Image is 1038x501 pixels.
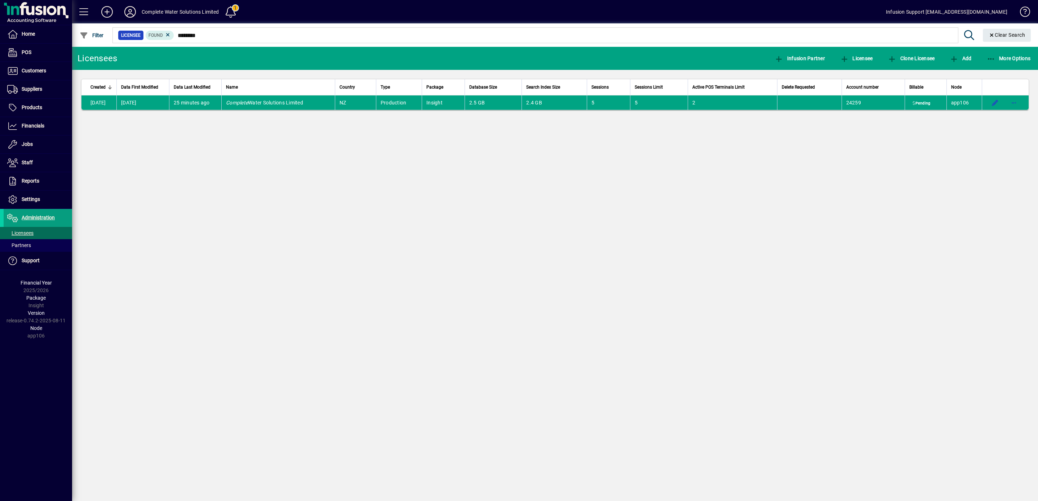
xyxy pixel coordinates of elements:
[692,83,773,91] div: Active POS Terminals Limit
[4,172,72,190] a: Reports
[989,32,1025,38] span: Clear Search
[842,95,905,110] td: 24259
[4,99,72,117] a: Products
[121,83,158,91] span: Data First Modified
[22,215,55,220] span: Administration
[773,52,827,65] button: Infusion Partner
[426,83,460,91] div: Package
[426,83,443,91] span: Package
[22,141,33,147] span: Jobs
[121,32,141,39] span: Licensee
[22,86,42,92] span: Suppliers
[591,83,626,91] div: Sessions
[985,52,1033,65] button: More Options
[22,104,42,110] span: Products
[591,83,609,91] span: Sessions
[688,95,777,110] td: 2
[77,53,117,64] div: Licensees
[28,310,45,316] span: Version
[951,83,962,91] span: Node
[4,154,72,172] a: Staff
[340,83,355,91] span: Country
[381,83,390,91] span: Type
[146,31,174,40] mat-chip: Found Status: Found
[4,25,72,43] a: Home
[775,55,825,61] span: Infusion Partner
[911,100,932,106] span: Pending
[465,95,522,110] td: 2.5 GB
[80,32,104,38] span: Filter
[30,325,42,331] span: Node
[846,83,879,91] span: Account number
[909,83,923,91] span: Billable
[22,258,40,263] span: Support
[90,83,112,91] div: Created
[840,55,873,61] span: Licensee
[951,100,969,106] span: app106.prod.infusionbusinesssoftware.com
[4,135,72,153] a: Jobs
[989,97,1001,108] button: Edit
[22,68,46,73] span: Customers
[7,230,34,236] span: Licensees
[121,83,165,91] div: Data First Modified
[148,33,163,38] span: Found
[376,95,422,110] td: Production
[142,6,219,18] div: Complete Water Solutions Limited
[838,52,875,65] button: Licensee
[78,29,106,42] button: Filter
[909,83,942,91] div: Billable
[22,160,33,165] span: Staff
[4,239,72,251] a: Partners
[4,44,72,62] a: POS
[630,95,688,110] td: 5
[950,55,971,61] span: Add
[22,31,35,37] span: Home
[1015,1,1029,25] a: Knowledge Base
[226,100,303,106] span: Water Solutions Limited
[526,83,560,91] span: Search Index Size
[782,83,815,91] span: Delete Requested
[21,280,52,286] span: Financial Year
[469,83,497,91] span: Database Size
[96,5,119,18] button: Add
[226,100,248,106] em: Complete
[90,83,106,91] span: Created
[340,83,372,91] div: Country
[587,95,630,110] td: 5
[951,83,977,91] div: Node
[335,95,376,110] td: NZ
[22,123,44,129] span: Financials
[22,178,39,184] span: Reports
[422,95,465,110] td: Insight
[1008,97,1020,108] button: More options
[888,55,935,61] span: Clone Licensee
[635,83,663,91] span: Sessions Limit
[782,83,837,91] div: Delete Requested
[4,252,72,270] a: Support
[635,83,683,91] div: Sessions Limit
[226,83,331,91] div: Name
[983,29,1031,42] button: Clear
[26,295,46,301] span: Package
[174,83,217,91] div: Data Last Modified
[381,83,417,91] div: Type
[119,5,142,18] button: Profile
[81,95,116,110] td: [DATE]
[4,80,72,98] a: Suppliers
[22,196,40,202] span: Settings
[948,52,973,65] button: Add
[7,242,31,248] span: Partners
[522,95,587,110] td: 2.4 GB
[4,191,72,209] a: Settings
[886,52,936,65] button: Clone Licensee
[4,62,72,80] a: Customers
[22,49,31,55] span: POS
[4,227,72,239] a: Licensees
[886,6,1007,18] div: Infusion Support [EMAIL_ADDRESS][DOMAIN_NAME]
[169,95,221,110] td: 25 minutes ago
[116,95,169,110] td: [DATE]
[692,83,745,91] span: Active POS Terminals Limit
[987,55,1031,61] span: More Options
[469,83,517,91] div: Database Size
[846,83,901,91] div: Account number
